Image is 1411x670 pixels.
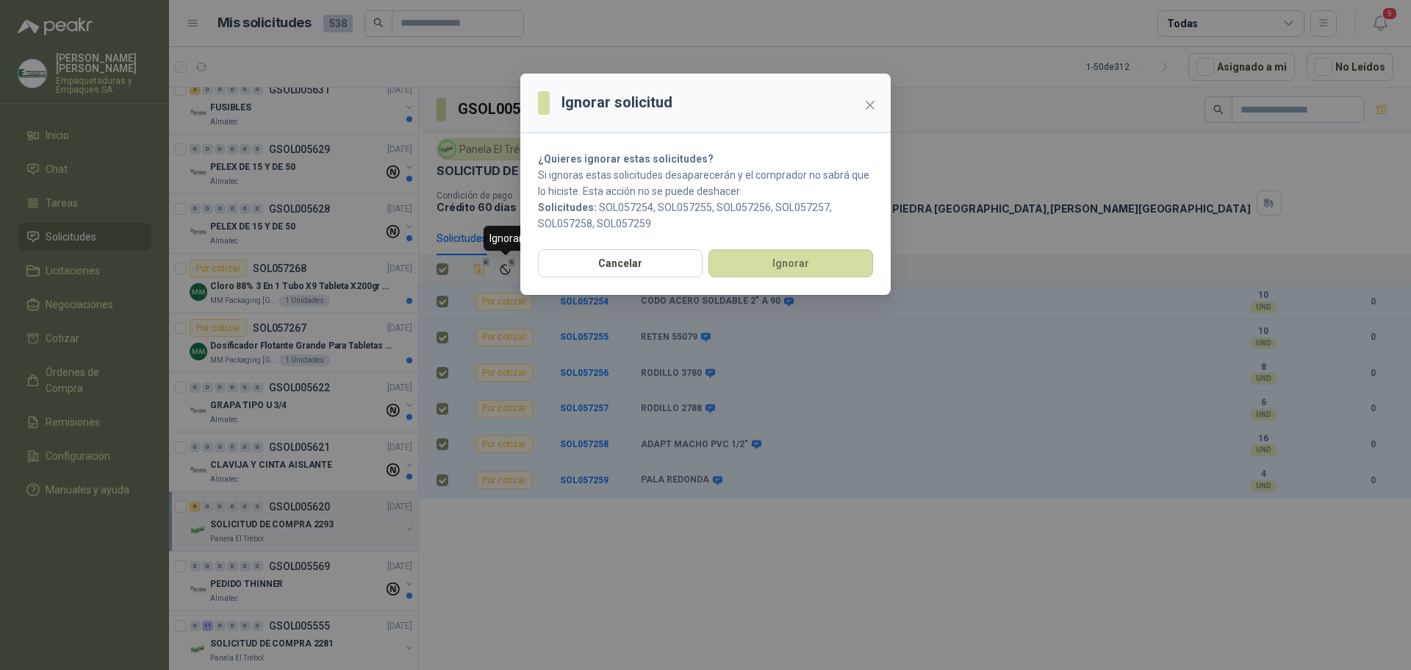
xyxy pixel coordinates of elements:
[538,199,873,232] p: SOL057254, SOL057255, SOL057256, SOL057257, SOL057258, SOL057259
[864,99,876,111] span: close
[538,249,703,277] button: Cancelar
[561,91,672,114] h3: Ignorar solicitud
[538,167,873,199] p: Si ignoras estas solicitudes desaparecerán y el comprador no sabrá que lo hiciste. Esta acción no...
[858,93,882,117] button: Close
[708,249,873,277] button: Ignorar
[538,202,597,213] b: Solicitudes:
[538,153,714,165] strong: ¿Quieres ignorar estas solicitudes?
